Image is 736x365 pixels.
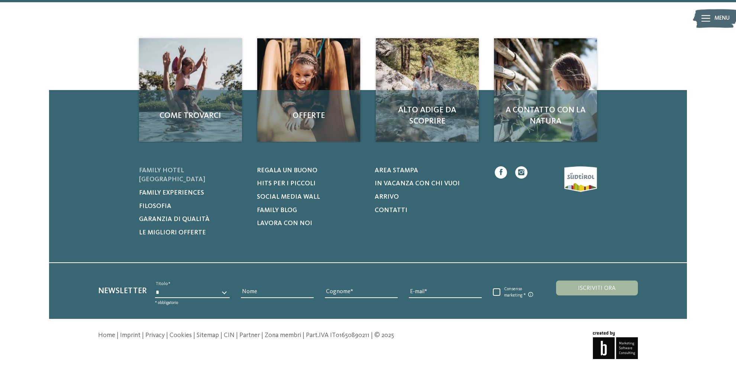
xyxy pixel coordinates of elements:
[376,38,479,141] a: Hotel con spa per bambini: è tempo di coccole! Alto Adige da scoprire
[224,332,235,339] a: CIN
[257,206,365,215] a: Family Blog
[303,332,304,339] span: |
[166,332,168,339] span: |
[257,166,365,176] a: Regala un buono
[257,207,297,214] span: Family Blog
[375,206,482,215] a: Contatti
[375,166,482,176] a: Area stampa
[306,332,369,339] span: Part.IVA IT01650890211
[147,110,234,122] span: Come trovarci
[142,332,144,339] span: |
[257,194,320,200] span: Social Media Wall
[375,193,482,202] a: Arrivo
[375,167,418,174] span: Area stampa
[375,207,407,214] span: Contatti
[494,38,597,141] a: Hotel con spa per bambini: è tempo di coccole! A contatto con la natura
[374,332,394,339] span: © 2025
[257,38,360,141] a: Hotel con spa per bambini: è tempo di coccole! Offerte
[197,332,219,339] a: Sitemap
[120,332,141,339] a: Imprint
[170,332,192,339] a: Cookies
[257,219,365,228] a: Lavora con noi
[265,110,352,122] span: Offerte
[236,332,238,339] span: |
[371,332,373,339] span: |
[155,301,178,305] span: * obbligatorio
[502,105,589,128] span: A contatto con la natura
[257,167,317,174] span: Regala un buono
[220,332,222,339] span: |
[375,194,399,200] span: Arrivo
[193,332,195,339] span: |
[257,220,312,227] span: Lavora con noi
[239,332,260,339] a: Partner
[139,38,242,141] a: Hotel con spa per bambini: è tempo di coccole! Come trovarci
[257,179,365,189] a: Hits per i piccoli
[261,332,263,339] span: |
[375,179,482,189] a: In vacanza con chi vuoi
[593,331,638,359] img: Brandnamic GmbH | Leading Hospitality Solutions
[139,189,247,198] a: Family experiences
[139,167,205,183] span: Family hotel [GEOGRAPHIC_DATA]
[139,230,206,236] span: Le migliori offerte
[257,180,316,187] span: Hits per i piccoli
[500,286,539,298] span: Consenso marketing
[139,215,247,224] a: Garanzia di qualità
[384,105,471,128] span: Alto Adige da scoprire
[375,180,460,187] span: In vacanza con chi vuoi
[98,287,147,295] span: Newsletter
[257,193,365,202] a: Social Media Wall
[556,281,638,295] button: Iscriviti ora
[265,332,301,339] a: Zona membri
[139,228,247,238] a: Le migliori offerte
[145,332,165,339] a: Privacy
[139,203,171,209] span: Filosofia
[257,38,360,141] img: Hotel con spa per bambini: è tempo di coccole!
[139,190,204,196] span: Family experiences
[139,166,247,185] a: Family hotel [GEOGRAPHIC_DATA]
[139,216,210,222] span: Garanzia di qualità
[117,332,119,339] span: |
[139,202,247,211] a: Filosofia
[578,285,616,291] span: Iscriviti ora
[139,38,242,141] img: Hotel con spa per bambini: è tempo di coccole!
[494,38,597,141] img: Hotel con spa per bambini: è tempo di coccole!
[376,38,479,141] img: Hotel con spa per bambini: è tempo di coccole!
[98,332,115,339] a: Home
